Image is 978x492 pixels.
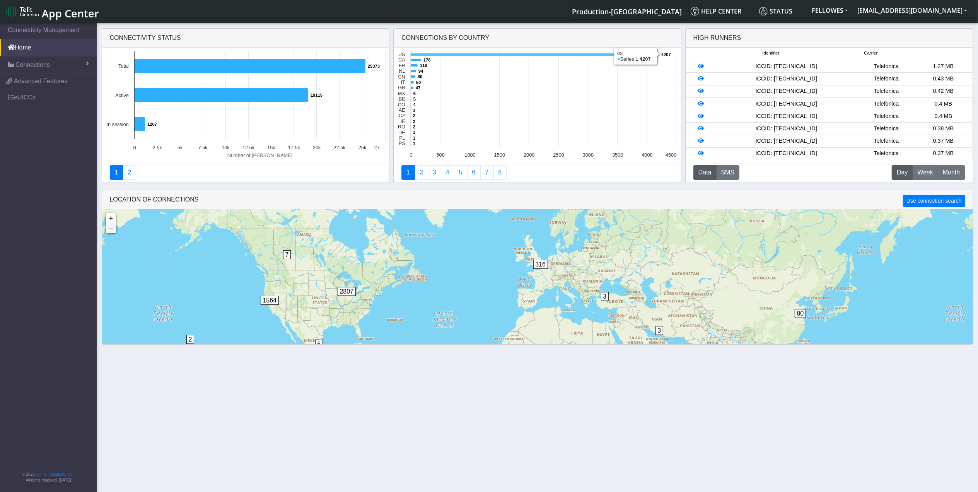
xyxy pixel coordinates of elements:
[915,137,972,145] div: 0.37 MB
[398,102,405,108] text: CO
[413,91,416,96] text: 6
[413,125,415,129] text: 2
[118,63,128,69] text: Total
[917,168,933,177] span: Week
[688,3,756,19] a: Help center
[795,309,806,318] span: 80
[15,60,50,70] span: Connections
[666,152,676,158] text: 4500
[915,87,972,96] div: 0.42 MB
[399,63,405,68] text: FR
[398,130,405,135] text: DE
[437,152,445,158] text: 500
[242,145,254,150] text: 12.5k
[288,145,300,150] text: 17.5k
[420,63,427,68] text: 116
[853,3,972,17] button: [EMAIL_ADDRESS][DOMAIN_NAME]
[413,141,415,146] text: 1
[399,96,405,102] text: BE
[283,250,291,259] span: 7
[413,119,415,124] text: 2
[691,7,741,15] span: Help center
[123,165,136,180] a: Deployment status
[413,136,415,140] text: 1
[413,130,415,135] text: 1
[186,335,195,344] span: 2
[6,3,98,20] a: App Center
[418,74,422,79] text: 80
[938,165,965,180] button: Month
[413,102,416,107] text: 4
[915,112,972,121] div: 0.4 MB
[915,149,972,158] div: 0.37 MB
[858,87,915,96] div: Telefonica
[716,165,740,180] button: SMS
[756,3,807,19] a: Status
[42,6,99,20] span: App Center
[399,140,405,146] text: PS
[915,125,972,133] div: 0.38 MB
[612,152,623,158] text: 3500
[152,145,162,150] text: 2.5k
[415,165,428,180] a: Carrier
[418,69,423,73] text: 94
[358,145,366,150] text: 25k
[413,113,415,118] text: 2
[398,51,405,57] text: US
[897,168,908,177] span: Day
[715,100,858,108] div: ICCID: [TECHNICAL_ID]
[693,33,741,43] div: High Runners
[401,165,673,180] nav: Summary paging
[642,152,653,158] text: 4000
[374,145,384,150] text: 27…
[401,165,415,180] a: Connections By Country
[312,145,321,150] text: 20k
[401,79,406,85] text: IT
[655,326,664,335] span: 3
[110,165,123,180] a: Connectivity status
[106,223,116,233] a: Zoom out
[533,260,548,269] span: 316
[14,77,68,86] span: Advanced Features
[943,168,960,177] span: Month
[858,62,915,71] div: Telefonica
[493,165,507,180] a: Not Connected for 30 days
[553,152,564,158] text: 2500
[715,137,858,145] div: ICCID: [TECHNICAL_ID]
[655,326,663,349] div: 3
[399,68,405,74] text: NL
[133,145,136,150] text: 0
[398,91,406,96] text: MX
[106,121,129,127] text: In session
[915,62,972,71] div: 1.27 MB
[858,100,915,108] div: Telefonica
[494,152,505,158] text: 1500
[915,100,972,108] div: 0.4 MB
[222,145,230,150] text: 10k
[858,149,915,158] div: Telefonica
[311,93,323,97] text: 19115
[398,74,405,80] text: CN
[410,152,413,158] text: 0
[858,112,915,121] div: Telefonica
[691,7,699,15] img: knowledge.svg
[35,472,73,477] a: Telit IoT Solutions, Inc.
[759,7,768,15] img: status.svg
[333,145,346,150] text: 22.5k
[227,152,292,158] text: Number of [PERSON_NAME]
[715,149,858,158] div: ICCID: [TECHNICAL_ID]
[416,85,420,90] text: 47
[401,118,405,124] text: IE
[807,3,853,17] button: FELLOWES
[106,213,116,223] a: Zoom in
[715,125,858,133] div: ICCID: [TECHNICAL_ID]
[858,75,915,83] div: Telefonica
[102,190,973,209] div: LOCATION OF CONNECTIONS
[315,340,323,348] span: 6
[398,124,405,130] text: RO
[399,135,406,141] text: PL
[903,195,965,207] button: Use connection search
[110,165,382,180] nav: Summary paging
[368,64,380,68] text: 25373
[715,75,858,83] div: ICCID: [TECHNICAL_ID]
